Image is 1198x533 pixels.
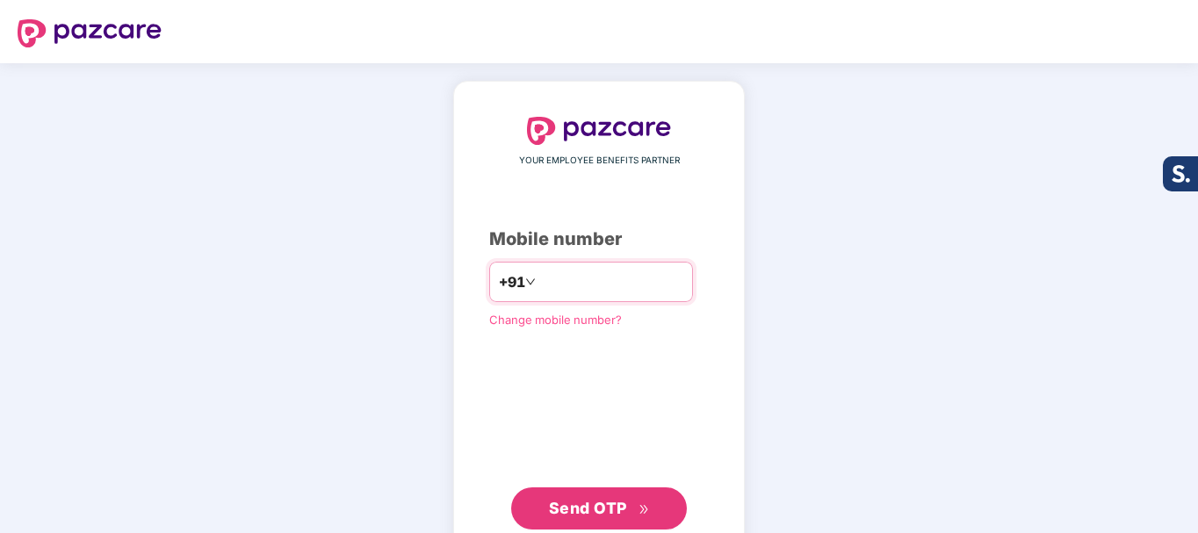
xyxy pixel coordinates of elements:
[549,499,627,517] span: Send OTP
[489,313,622,327] a: Change mobile number?
[18,19,162,47] img: logo
[527,117,671,145] img: logo
[511,487,687,529] button: Send OTPdouble-right
[519,154,680,168] span: YOUR EMPLOYEE BENEFITS PARTNER
[499,271,525,293] span: +91
[525,277,536,287] span: down
[489,226,709,253] div: Mobile number
[639,504,650,515] span: double-right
